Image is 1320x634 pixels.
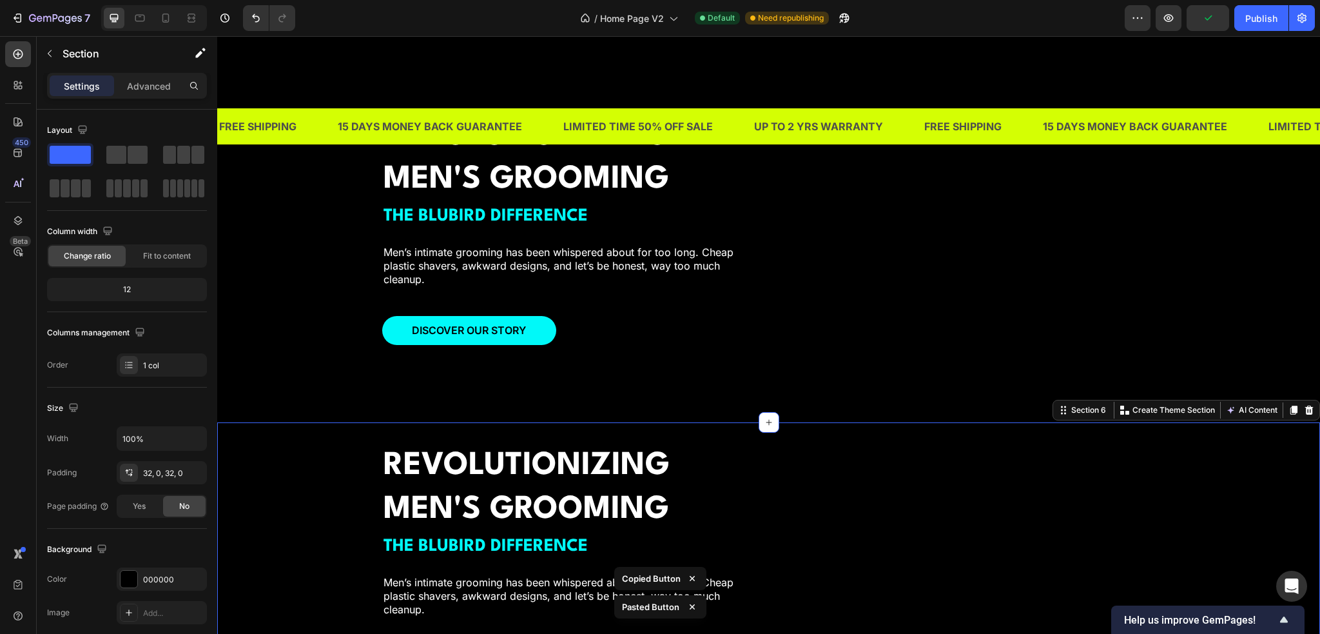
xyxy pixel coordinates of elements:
[47,541,110,559] div: Background
[600,12,664,25] span: Home Page V2
[1234,5,1288,31] button: Publish
[243,5,295,31] div: Undo/Redo
[47,359,68,371] div: Order
[64,79,100,93] p: Settings
[165,280,339,309] button: <p><span style="color:#000000;">DISCOVER OUR STORY</span></p>
[557,407,938,598] video: Video
[1124,614,1276,626] span: Help us improve GemPages!
[165,407,547,497] h2: REVOLUTIONIZING MEN'S GROOMING
[217,36,1320,634] iframe: Design area
[143,574,204,586] div: 000000
[622,572,681,585] p: Copied Button
[537,81,666,100] p: UP TO 2 YRS WARRANTY
[165,77,541,167] h2: REVOLUTIONIZING MEN'S GROOMING
[345,80,497,101] div: LIMITED TIME 50% OFF SALE
[47,607,70,619] div: Image
[50,281,204,299] div: 12
[758,12,824,24] span: Need republishing
[1245,12,1277,25] div: Publish
[143,468,204,479] div: 32, 0, 32, 0
[5,5,96,31] button: 7
[1124,612,1292,628] button: Show survey - Help us improve GemPages!
[562,99,938,287] video: Video
[851,368,891,380] div: Section 6
[143,250,191,262] span: Fit to content
[117,427,206,450] input: Auto
[594,12,597,25] span: /
[64,250,111,262] span: Change ratio
[1276,571,1307,602] div: Open Intercom Messenger
[84,10,90,26] p: 7
[127,79,171,93] p: Advanced
[166,540,545,580] p: Men’s intimate grooming has been whispered about for too long. Cheap plastic shavers, awkward des...
[166,172,371,188] strong: THE BLUBIRD DIFFERENCE
[47,324,148,342] div: Columns management
[47,122,90,139] div: Layout
[708,12,735,24] span: Default
[826,81,1010,100] p: 15 DAYS MONEY BACK GUARANTEE
[47,223,115,241] div: Column width
[47,573,67,585] div: Color
[143,608,204,619] div: Add...
[143,360,204,371] div: 1 col
[622,600,679,613] p: Pasted Button
[915,368,998,380] p: Create Theme Section
[47,433,68,444] div: Width
[1006,366,1063,382] button: AI Content
[47,467,77,479] div: Padding
[133,500,146,512] span: Yes
[12,137,31,148] div: 450
[195,288,309,301] span: DISCOVER OUR STORY
[166,210,540,250] p: Men’s intimate grooming has been whispered about for too long. Cheap plastic shavers, awkward des...
[706,80,786,101] div: FREE SHIPPING
[166,502,371,519] strong: THE BLUBIRD DIFFERENCE
[10,236,31,246] div: Beta
[47,500,110,512] div: Page padding
[47,400,81,417] div: Size
[179,500,189,512] span: No
[63,46,168,61] p: Section
[1050,80,1202,101] div: LIMITED TIME 50% OFF SALE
